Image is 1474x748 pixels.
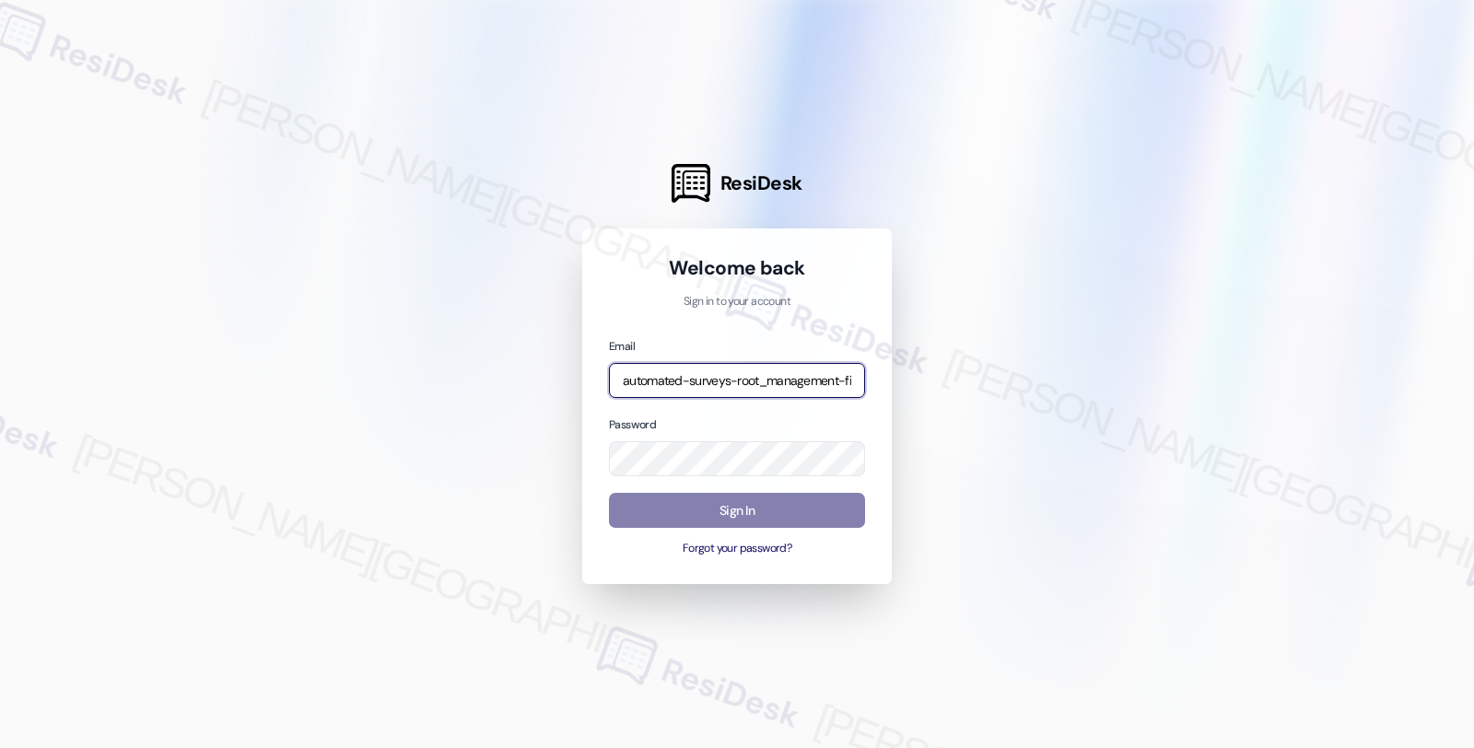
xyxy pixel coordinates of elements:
[609,294,865,310] p: Sign in to your account
[609,255,865,281] h1: Welcome back
[609,493,865,529] button: Sign In
[720,170,802,196] span: ResiDesk
[609,339,635,354] label: Email
[609,363,865,399] input: name@example.com
[609,541,865,557] button: Forgot your password?
[609,417,656,432] label: Password
[672,164,710,203] img: ResiDesk Logo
